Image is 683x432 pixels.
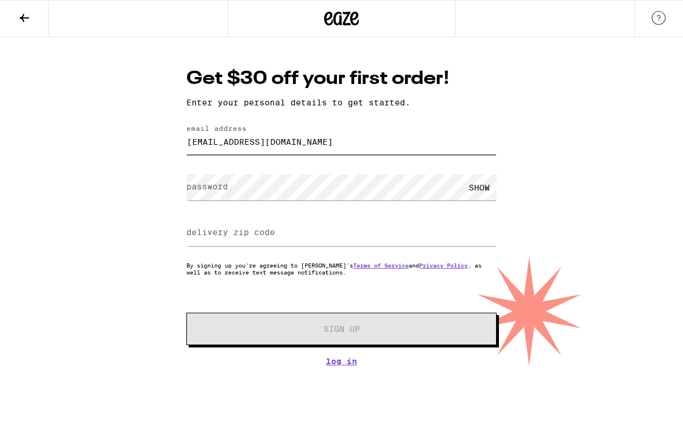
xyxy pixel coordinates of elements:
[186,220,497,246] input: delivery zip code
[353,262,409,269] a: Terms of Service
[186,125,247,132] label: email address
[186,313,497,345] button: Sign Up
[186,357,497,366] a: Log In
[324,325,360,333] span: Sign Up
[186,228,275,237] label: delivery zip code
[186,66,497,92] h1: Get $30 off your first order!
[7,8,83,17] span: Hi. Need any help?
[186,262,497,276] p: By signing up you're agreeing to [PERSON_NAME]'s and , as well as to receive text message notific...
[186,129,497,155] input: email address
[419,262,468,269] a: Privacy Policy
[186,98,497,107] p: Enter your personal details to get started.
[462,174,497,200] div: SHOW
[186,182,228,191] label: password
